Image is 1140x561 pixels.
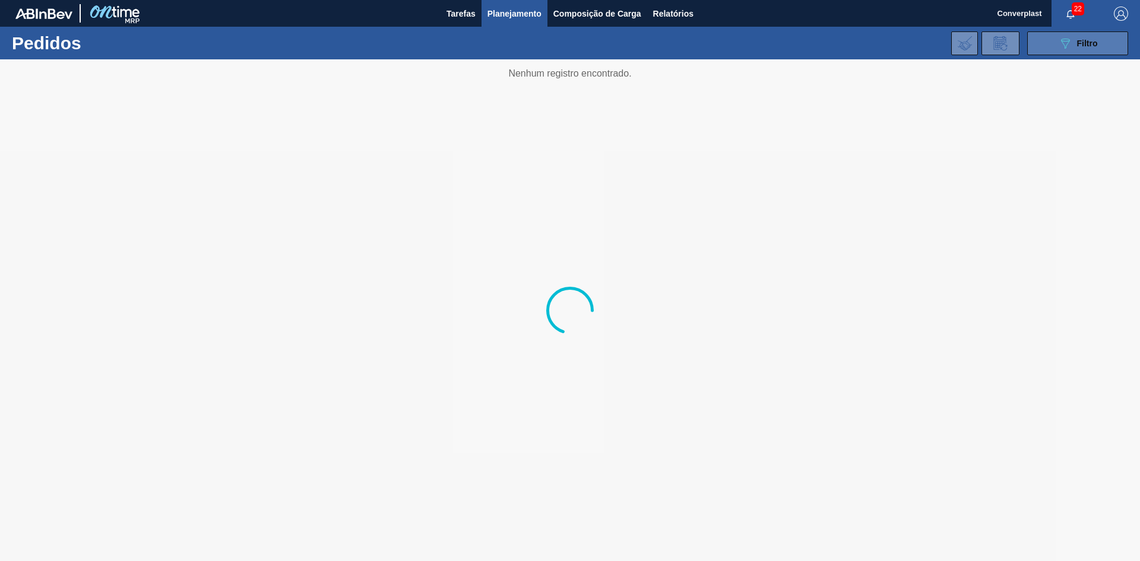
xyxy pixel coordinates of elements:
[553,7,641,21] span: Composição de Carga
[446,7,476,21] span: Tarefas
[653,7,693,21] span: Relatórios
[12,36,189,50] h1: Pedidos
[1114,7,1128,21] img: Logout
[981,31,1019,55] div: Solicitação de Revisão de Pedidos
[1052,5,1090,22] button: Notificações
[487,7,541,21] span: Planejamento
[15,8,72,19] img: TNhmsLtSVTkK8tSr43FrP2fwEKptu5GPRR3wAAAABJRU5ErkJggg==
[1077,39,1098,48] span: Filtro
[1072,2,1084,15] span: 22
[1027,31,1128,55] button: Filtro
[951,31,978,55] div: Importar Negociações dos Pedidos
